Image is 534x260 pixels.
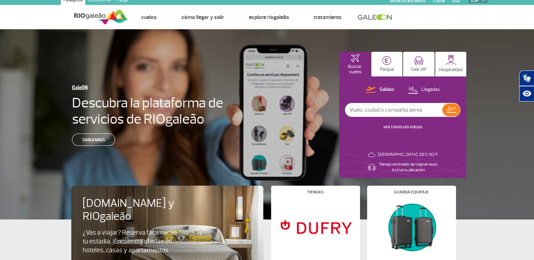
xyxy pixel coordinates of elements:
[380,67,394,72] p: Parque
[435,52,467,76] button: Hospitalidad
[72,134,115,146] a: Saiba mais
[445,55,456,66] img: hospitality.svg
[83,197,252,255] a: [DOMAIN_NAME] y RIOgaleão¿Vas a viajar? Reserva fácilmente tu estadía. ¡Encuentra ofertas en hote...
[519,70,534,86] button: Abrir tradutor de língua de sinais.
[307,190,324,194] h4: Tiendas
[439,67,463,73] p: Hospitalidad
[314,14,342,21] a: Tratamiento
[379,162,438,173] p: Tiempo estimado de viaje en auto: Activa tu ubicación
[141,14,157,21] a: Vuelos
[411,67,427,72] p: Sala VIP
[379,86,394,93] p: Salidas
[406,85,442,94] button: Llegadas
[519,86,534,101] button: Abrir recursos assistivos.
[383,125,422,129] a: VER TODOS LOS VUELOS
[421,86,440,93] p: Llegadas
[403,52,434,76] button: Sala VIP
[394,190,429,194] h4: Guarda equipaje
[343,64,367,75] p: Buscar vuelos
[181,14,224,21] a: Cómo llegar y salir
[519,70,534,101] div: Plugin de acessibilidade da Hand Talk.
[72,80,190,95] h3: GaleON
[72,95,224,127] h4: Descubra la plataforma de servicios de RIOgaleão
[83,228,183,255] p: ¿Vas a viajar? Reserva fácilmente tu estadía. ¡Encuentra ofertas en hoteles, casas y apartamentos
[378,152,438,157] p: [GEOGRAPHIC_DATA]: 28°C/82°F
[382,56,391,65] img: carParkingHome.svg
[351,54,359,62] img: airplaneHomeActive.svg
[277,200,354,254] img: Tiendas
[83,197,195,223] h4: [DOMAIN_NAME] y RIOgaleão
[364,85,396,94] button: Salidas
[249,14,289,21] a: Explore RIOgaleão
[414,56,424,65] img: vipRoom.svg
[373,200,450,254] img: Guarda equipaje
[371,52,403,76] button: Parque
[339,52,371,76] button: Buscar vuelos
[345,103,442,117] input: Vuelo, ciudad o compañía aérea
[381,124,425,130] button: VER TODOS LOS VUELOS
